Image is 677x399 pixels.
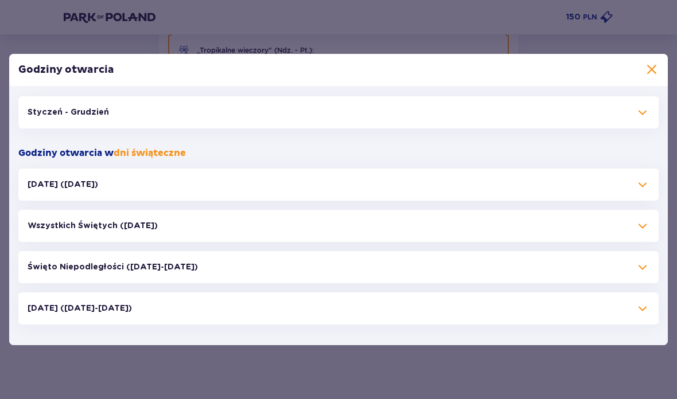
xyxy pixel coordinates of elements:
p: [DATE] ([DATE]) [28,179,98,190]
p: [DATE] ([DATE]-[DATE]) [28,303,132,314]
p: Święto Niepodległości ([DATE]-[DATE]) [28,261,198,273]
p: Godziny otwarcia [18,63,114,77]
p: Styczeń - Grudzień [28,107,109,118]
p: Wszystkich Świętych ([DATE]) [28,220,158,232]
span: dni świąteczne [114,147,186,159]
p: Godziny otwarcia w [18,138,186,159]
